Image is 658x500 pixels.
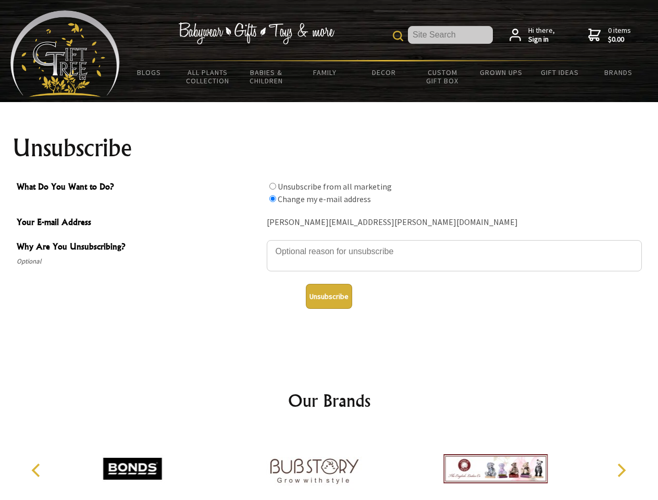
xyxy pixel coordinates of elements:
[269,183,276,190] input: What Do You Want to Do?
[267,240,642,271] textarea: Why Are You Unsubscribing?
[413,61,472,92] a: Custom Gift Box
[588,26,631,44] a: 0 items$0.00
[510,26,555,44] a: Hi there,Sign in
[608,35,631,44] strong: $0.00
[354,61,413,83] a: Decor
[528,35,555,44] strong: Sign in
[26,459,49,482] button: Previous
[267,215,642,231] div: [PERSON_NAME][EMAIL_ADDRESS][PERSON_NAME][DOMAIN_NAME]
[269,195,276,202] input: What Do You Want to Do?
[296,61,355,83] a: Family
[17,255,262,268] span: Optional
[178,22,334,44] img: Babywear - Gifts - Toys & more
[278,194,371,204] label: Change my e-mail address
[528,26,555,44] span: Hi there,
[589,61,648,83] a: Brands
[608,26,631,44] span: 0 items
[17,216,262,231] span: Your E-mail Address
[13,135,646,160] h1: Unsubscribe
[278,181,392,192] label: Unsubscribe from all marketing
[179,61,238,92] a: All Plants Collection
[17,180,262,195] span: What Do You Want to Do?
[21,388,638,413] h2: Our Brands
[237,61,296,92] a: Babies & Children
[306,284,352,309] button: Unsubscribe
[120,61,179,83] a: BLOGS
[10,10,120,97] img: Babyware - Gifts - Toys and more...
[408,26,493,44] input: Site Search
[17,240,262,255] span: Why Are You Unsubscribing?
[393,31,403,41] img: product search
[471,61,530,83] a: Grown Ups
[530,61,589,83] a: Gift Ideas
[610,459,632,482] button: Next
